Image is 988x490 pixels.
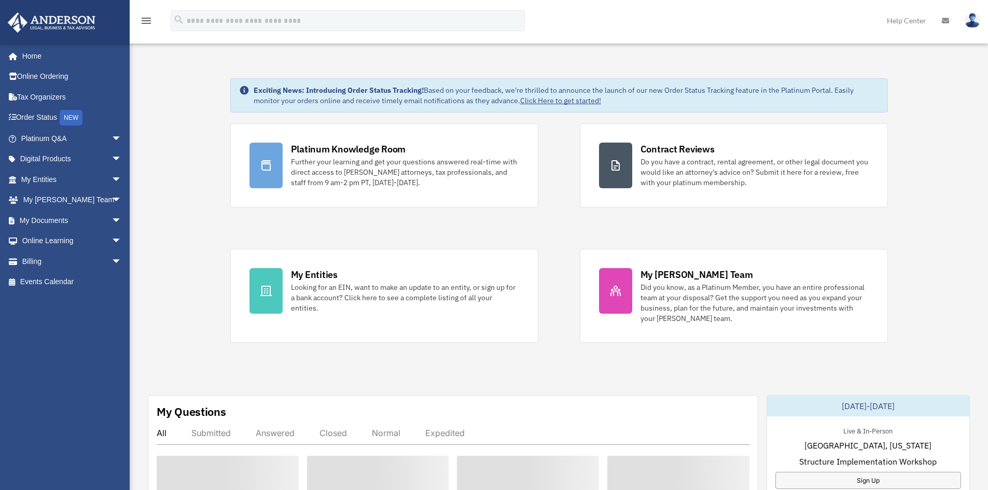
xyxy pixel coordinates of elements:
[191,428,231,438] div: Submitted
[112,231,132,252] span: arrow_drop_down
[580,249,888,343] a: My [PERSON_NAME] Team Did you know, as a Platinum Member, you have an entire professional team at...
[775,472,961,489] a: Sign Up
[254,86,424,95] strong: Exciting News: Introducing Order Status Tracking!
[112,190,132,211] span: arrow_drop_down
[319,428,347,438] div: Closed
[140,15,152,27] i: menu
[7,128,137,149] a: Platinum Q&Aarrow_drop_down
[965,13,980,28] img: User Pic
[7,149,137,170] a: Digital Productsarrow_drop_down
[7,46,132,66] a: Home
[112,149,132,170] span: arrow_drop_down
[254,85,879,106] div: Based on your feedback, we're thrilled to announce the launch of our new Order Status Tracking fe...
[256,428,295,438] div: Answered
[7,87,137,107] a: Tax Organizers
[7,190,137,211] a: My [PERSON_NAME] Teamarrow_drop_down
[291,268,338,281] div: My Entities
[7,272,137,292] a: Events Calendar
[157,404,226,419] div: My Questions
[799,455,937,468] span: Structure Implementation Workshop
[140,18,152,27] a: menu
[173,14,185,25] i: search
[804,439,931,452] span: [GEOGRAPHIC_DATA], [US_STATE]
[7,107,137,129] a: Order StatusNEW
[291,282,519,313] div: Looking for an EIN, want to make an update to an entity, or sign up for a bank account? Click her...
[112,128,132,149] span: arrow_drop_down
[7,66,137,87] a: Online Ordering
[520,96,601,105] a: Click Here to get started!
[230,249,538,343] a: My Entities Looking for an EIN, want to make an update to an entity, or sign up for a bank accoun...
[5,12,99,33] img: Anderson Advisors Platinum Portal
[580,123,888,207] a: Contract Reviews Do you have a contract, rental agreement, or other legal document you would like...
[112,210,132,231] span: arrow_drop_down
[230,123,538,207] a: Platinum Knowledge Room Further your learning and get your questions answered real-time with dire...
[112,251,132,272] span: arrow_drop_down
[641,143,715,156] div: Contract Reviews
[7,169,137,190] a: My Entitiesarrow_drop_down
[425,428,465,438] div: Expedited
[641,282,869,324] div: Did you know, as a Platinum Member, you have an entire professional team at your disposal? Get th...
[641,268,753,281] div: My [PERSON_NAME] Team
[7,231,137,251] a: Online Learningarrow_drop_down
[767,396,969,416] div: [DATE]-[DATE]
[157,428,166,438] div: All
[7,210,137,231] a: My Documentsarrow_drop_down
[372,428,400,438] div: Normal
[835,425,901,436] div: Live & In-Person
[641,157,869,188] div: Do you have a contract, rental agreement, or other legal document you would like an attorney's ad...
[60,110,82,125] div: NEW
[291,157,519,188] div: Further your learning and get your questions answered real-time with direct access to [PERSON_NAM...
[7,251,137,272] a: Billingarrow_drop_down
[112,169,132,190] span: arrow_drop_down
[291,143,406,156] div: Platinum Knowledge Room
